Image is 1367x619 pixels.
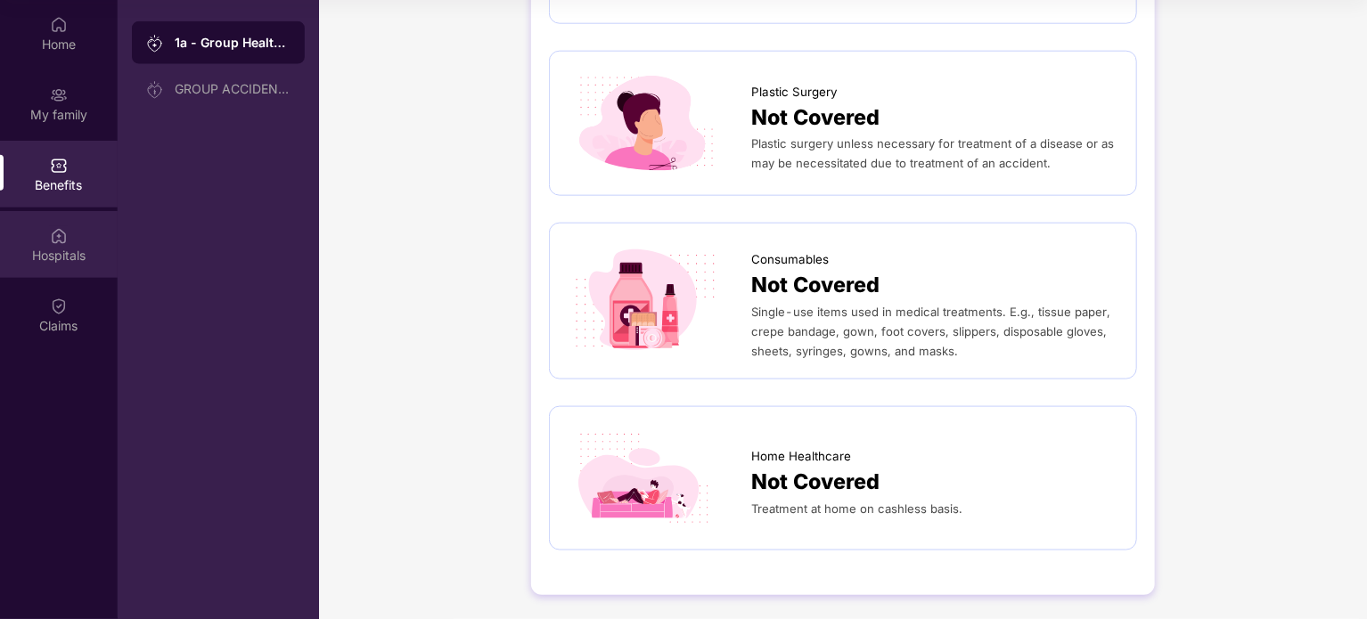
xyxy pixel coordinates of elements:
span: Consumables [751,250,829,269]
span: Not Covered [751,269,880,302]
div: GROUP ACCIDENTAL INSURANCE [175,82,291,96]
span: Single-use items used in medical treatments. E.g., tissue paper, crepe bandage, gown, foot covers... [751,305,1110,358]
img: icon [568,69,722,176]
span: Plastic Surgery [751,83,838,102]
span: Not Covered [751,102,880,134]
img: svg+xml;base64,PHN2ZyBpZD0iSG9zcGl0YWxzIiB4bWxucz0iaHR0cDovL3d3dy53My5vcmcvMjAwMC9zdmciIHdpZHRoPS... [50,227,68,245]
img: svg+xml;base64,PHN2ZyB3aWR0aD0iMjAiIGhlaWdodD0iMjAiIHZpZXdCb3g9IjAgMCAyMCAyMCIgZmlsbD0ibm9uZSIgeG... [50,86,68,104]
img: icon [568,425,722,532]
img: svg+xml;base64,PHN2ZyB3aWR0aD0iMjAiIGhlaWdodD0iMjAiIHZpZXdCb3g9IjAgMCAyMCAyMCIgZmlsbD0ibm9uZSIgeG... [146,81,164,99]
img: svg+xml;base64,PHN2ZyBpZD0iQmVuZWZpdHMiIHhtbG5zPSJodHRwOi8vd3d3LnczLm9yZy8yMDAwL3N2ZyIgd2lkdGg9Ij... [50,157,68,175]
span: Not Covered [751,466,880,499]
span: Plastic surgery unless necessary for treatment of a disease or as may be necessitated due to trea... [751,136,1114,170]
div: 1a - Group Health Insurance [175,34,291,52]
span: Treatment at home on cashless basis. [751,501,962,516]
img: svg+xml;base64,PHN2ZyB3aWR0aD0iMjAiIGhlaWdodD0iMjAiIHZpZXdCb3g9IjAgMCAyMCAyMCIgZmlsbD0ibm9uZSIgeG... [146,35,164,53]
img: icon [568,247,722,354]
span: Home Healthcare [751,447,851,466]
img: svg+xml;base64,PHN2ZyBpZD0iQ2xhaW0iIHhtbG5zPSJodHRwOi8vd3d3LnczLm9yZy8yMDAwL3N2ZyIgd2lkdGg9IjIwIi... [50,297,68,315]
img: svg+xml;base64,PHN2ZyBpZD0iSG9tZSIgeG1sbnM9Imh0dHA6Ly93d3cudzMub3JnLzIwMDAvc3ZnIiB3aWR0aD0iMjAiIG... [50,16,68,34]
